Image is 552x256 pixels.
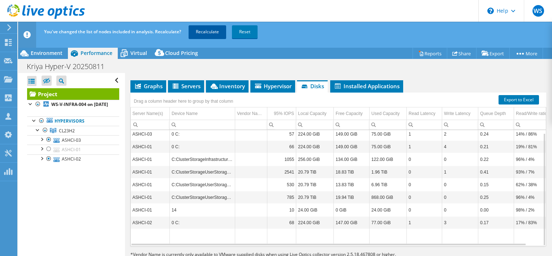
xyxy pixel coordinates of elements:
[370,166,407,178] td: Column Used Capacity, Value 1.96 TiB
[27,126,119,135] a: CL23H2
[130,93,546,246] div: Data grid
[442,140,478,153] td: Column Write Latency, Value 4
[442,120,478,129] td: Column Write Latency, Filter cell
[27,135,119,145] a: ASHCI-03
[134,82,163,90] span: Graphs
[444,109,470,118] div: Write Latency
[131,178,170,191] td: Column Server Name(s), Value ASHCI-01
[131,153,170,166] td: Column Server Name(s), Value ASHCI-01
[27,154,119,164] a: ASHCI-02
[407,191,442,204] td: Column Read Latency, Value 0
[296,128,334,140] td: Column Local Capacity, Value 224.00 GiB
[407,178,442,191] td: Column Read Latency, Value 0
[532,5,544,17] span: WS
[172,109,198,118] div: Device Name
[478,128,514,140] td: Column Queue Depth, Value 0.24
[274,109,294,118] div: 95% IOPS
[267,107,296,120] td: 95% IOPS Column
[59,128,75,134] span: CL23H2
[370,178,407,191] td: Column Used Capacity, Value 6.96 TiB
[334,128,370,140] td: Column Free Capacity, Value 149.00 GiB
[170,204,235,216] td: Column Device Name, Value 14
[478,216,514,229] td: Column Queue Depth, Value 0.17
[296,153,334,166] td: Column Local Capacity, Value 256.00 GiB
[442,178,478,191] td: Column Write Latency, Value 0
[235,153,267,166] td: Column Vendor Name*, Value
[131,120,170,129] td: Column Server Name(s), Filter cell
[370,191,407,204] td: Column Used Capacity, Value 868.00 GiB
[189,25,226,38] a: Recalculate
[478,178,514,191] td: Column Queue Depth, Value 0.15
[267,153,296,166] td: Column 95% IOPS, Value 1055
[235,140,267,153] td: Column Vendor Name*, Value
[478,166,514,178] td: Column Queue Depth, Value 0.41
[170,120,235,129] td: Column Device Name, Filter cell
[296,178,334,191] td: Column Local Capacity, Value 20.79 TiB
[370,120,407,129] td: Column Used Capacity, Filter cell
[133,109,163,118] div: Server Name(s)
[132,96,235,106] div: Drag a column header here to group by that column
[131,107,170,120] td: Server Name(s) Column
[267,178,296,191] td: Column 95% IOPS, Value 530
[442,128,478,140] td: Column Write Latency, Value 2
[478,120,514,129] td: Column Queue Depth, Filter cell
[27,145,119,154] a: ASHCI-01
[170,191,235,204] td: Column Device Name, Value C:ClusterStorageUserStorage_1
[407,107,442,120] td: Read Latency Column
[235,204,267,216] td: Column Vendor Name*, Value
[370,107,407,120] td: Used Capacity Column
[509,48,543,59] a: More
[267,120,296,129] td: Column 95% IOPS, Filter cell
[476,48,510,59] a: Export
[267,191,296,204] td: Column 95% IOPS, Value 785
[267,216,296,229] td: Column 95% IOPS, Value 68
[370,216,407,229] td: Column Used Capacity, Value 77.00 GiB
[407,120,442,129] td: Column Read Latency, Filter cell
[131,140,170,153] td: Column Server Name(s), Value ASHCI-01
[334,191,370,204] td: Column Free Capacity, Value 19.94 TiB
[267,140,296,153] td: Column 95% IOPS, Value 66
[131,204,170,216] td: Column Server Name(s), Value ASHCI-01
[334,178,370,191] td: Column Free Capacity, Value 13.83 TiB
[334,140,370,153] td: Column Free Capacity, Value 149.00 GiB
[516,109,547,118] div: Read/Write ratio
[442,204,478,216] td: Column Write Latency, Value 0
[267,204,296,216] td: Column 95% IOPS, Value 10
[334,166,370,178] td: Column Free Capacity, Value 18.83 TiB
[172,82,200,90] span: Servers
[235,107,267,120] td: Vendor Name* Column
[370,153,407,166] td: Column Used Capacity, Value 122.00 GiB
[296,204,334,216] td: Column Local Capacity, Value 24.00 GiB
[334,107,370,120] td: Free Capacity Column
[409,109,435,118] div: Read Latency
[235,166,267,178] td: Column Vendor Name*, Value
[131,216,170,229] td: Column Server Name(s), Value ASHCI-02
[407,216,442,229] td: Column Read Latency, Value 1
[442,153,478,166] td: Column Write Latency, Value 0
[170,107,235,120] td: Device Name Column
[413,48,447,59] a: Reports
[478,153,514,166] td: Column Queue Depth, Value 0.22
[478,191,514,204] td: Column Queue Depth, Value 0.25
[407,204,442,216] td: Column Read Latency, Value 0
[23,63,116,71] h1: Kriya Hyper-V 20250811
[442,216,478,229] td: Column Write Latency, Value 3
[296,140,334,153] td: Column Local Capacity, Value 224.00 GiB
[27,88,119,100] a: Project
[131,166,170,178] td: Column Server Name(s), Value ASHCI-01
[170,128,235,140] td: Column Device Name, Value 0 C:
[254,82,292,90] span: Hypervisor
[301,82,324,90] span: Disks
[407,140,442,153] td: Column Read Latency, Value 1
[407,128,442,140] td: Column Read Latency, Value 1
[31,50,62,56] span: Environment
[81,50,112,56] span: Performance
[334,153,370,166] td: Column Free Capacity, Value 134.00 GiB
[442,191,478,204] td: Column Write Latency, Value 0
[334,82,400,90] span: Installed Applications
[170,216,235,229] td: Column Device Name, Value 0 C:
[210,82,245,90] span: Inventory
[478,140,514,153] td: Column Queue Depth, Value 0.21
[296,166,334,178] td: Column Local Capacity, Value 20.79 TiB
[407,166,442,178] td: Column Read Latency, Value 0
